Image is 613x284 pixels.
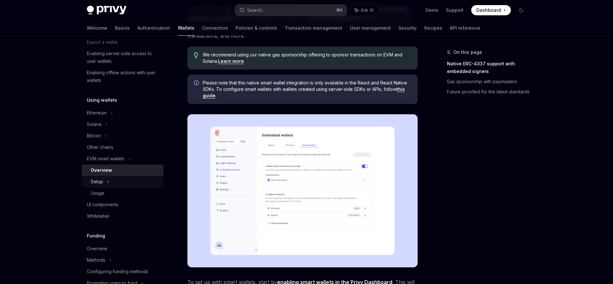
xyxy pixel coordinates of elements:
[91,166,112,174] div: Overview
[87,109,107,117] div: Ethereum
[91,189,104,197] div: Usage
[247,6,265,14] div: Search...
[87,6,126,15] img: dark logo
[87,120,101,128] div: Solana
[87,212,109,220] div: Whitelabel
[471,5,511,15] a: Dashboard
[87,256,105,264] div: Methods
[87,96,117,104] h5: Using wallets
[203,80,411,99] span: Please note that this native smart wallet integration is only available in the React and React Na...
[87,50,160,65] div: Enabling server-side access to user wallets
[447,87,531,97] a: Future-proofed for the latest standards
[87,268,148,275] div: Configuring funding methods
[336,8,343,13] span: ⌘ K
[137,20,170,36] a: Authentication
[87,132,101,140] div: Bitcoin
[82,210,163,222] a: Whitelabel
[236,20,277,36] a: Policies & controls
[91,178,103,186] div: Setup
[82,67,163,86] a: Enabling offline actions with user wallets
[82,187,163,199] a: Usage
[361,7,374,13] span: Ask AI
[218,58,244,64] a: Learn more
[194,52,198,58] svg: Tip
[350,20,391,36] a: User management
[446,7,464,13] a: Support
[235,4,347,16] button: Search...⌘K
[398,20,417,36] a: Security
[87,143,113,151] div: Other chains
[82,266,163,277] a: Configuring funding methods
[194,80,200,87] svg: Info
[82,243,163,254] a: Overview
[450,20,480,36] a: API reference
[87,69,160,84] div: Enabling offline actions with user wallets
[87,20,107,36] a: Welcome
[453,48,482,56] span: On this page
[82,48,163,67] a: Enabling server-side access to user wallets
[350,4,378,16] button: Ask AI
[202,20,228,36] a: Connectors
[178,20,194,36] a: Wallets
[476,7,501,13] span: Dashboard
[187,114,418,267] img: Sample enable smart wallets
[82,164,163,176] a: Overview
[516,5,526,15] button: Toggle dark mode
[82,199,163,210] a: UI components
[87,201,118,208] div: UI components
[285,20,342,36] a: Transaction management
[447,59,531,76] a: Native ERC-4337 support with embedded signers
[87,232,105,240] h5: Funding
[87,245,107,252] div: Overview
[87,155,125,163] div: EVM smart wallets
[424,20,442,36] a: Recipes
[115,20,130,36] a: Basics
[426,7,438,13] a: Demo
[447,76,531,87] a: Gas sponsorship with paymasters
[203,52,411,64] span: We recommend using our native gas sponsorship offering to sponsor transactions on EVM and Solana.
[82,142,163,153] a: Other chains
